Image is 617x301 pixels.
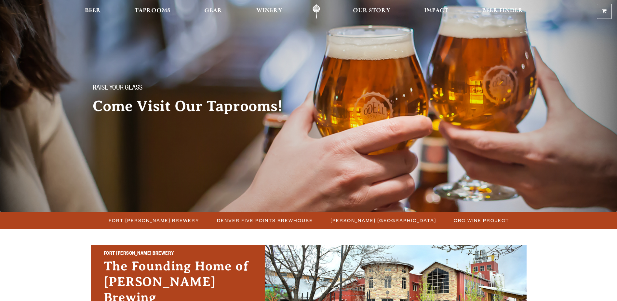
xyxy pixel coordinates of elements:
[454,216,509,225] span: OBC Wine Project
[424,8,448,13] span: Impact
[478,4,527,19] a: Beer Finder
[204,8,222,13] span: Gear
[109,216,199,225] span: Fort [PERSON_NAME] Brewery
[327,216,439,225] a: [PERSON_NAME] [GEOGRAPHIC_DATA]
[213,216,316,225] a: Denver Five Points Brewhouse
[256,8,282,13] span: Winery
[135,8,170,13] span: Taprooms
[93,98,296,114] h2: Come Visit Our Taprooms!
[349,4,395,19] a: Our Story
[93,84,142,93] span: Raise your glass
[304,4,329,19] a: Odell Home
[200,4,226,19] a: Gear
[130,4,175,19] a: Taprooms
[450,216,512,225] a: OBC Wine Project
[81,4,105,19] a: Beer
[105,216,203,225] a: Fort [PERSON_NAME] Brewery
[217,216,313,225] span: Denver Five Points Brewhouse
[252,4,287,19] a: Winery
[420,4,452,19] a: Impact
[353,8,390,13] span: Our Story
[330,216,436,225] span: [PERSON_NAME] [GEOGRAPHIC_DATA]
[85,8,101,13] span: Beer
[482,8,523,13] span: Beer Finder
[104,250,252,258] h2: Fort [PERSON_NAME] Brewery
